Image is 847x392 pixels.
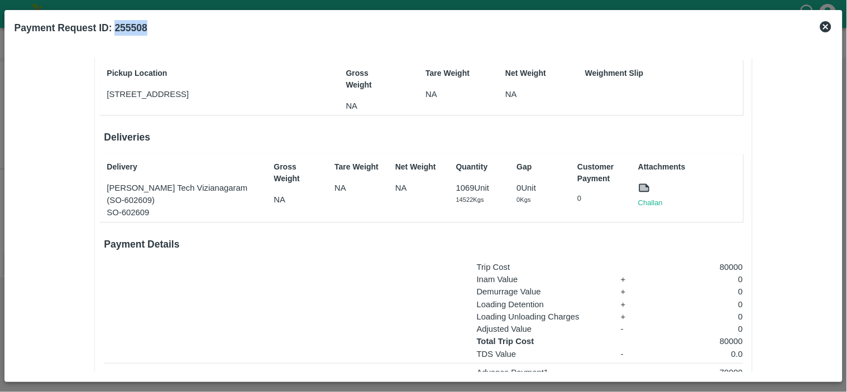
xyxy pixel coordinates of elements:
[477,261,610,273] p: Trip Cost
[107,67,315,79] p: Pickup Location
[477,348,610,360] p: TDS Value
[654,323,743,335] p: 0
[477,273,610,285] p: Inam Value
[456,196,484,203] span: 14522 Kgs
[15,22,147,33] b: Payment Request ID: 255508
[654,298,743,311] p: 0
[274,193,323,206] p: NA
[274,161,323,185] p: Gross Weight
[505,88,554,100] p: NA
[505,67,554,79] p: Net Weight
[621,348,643,360] p: -
[654,273,743,285] p: 0
[621,285,643,298] p: +
[334,182,383,194] p: NA
[621,273,643,285] p: +
[577,161,626,185] p: Customer Payment
[334,161,383,173] p: Tare Weight
[107,88,315,100] p: [STREET_ADDRESS]
[577,193,626,204] p: 0
[621,323,643,335] p: -
[346,67,395,91] p: Gross Weight
[425,67,474,79] p: Tare Weight
[425,88,474,100] p: NA
[585,67,740,79] p: Weighment Slip
[654,348,743,360] p: 0.0
[107,206,262,219] p: SO-602609
[346,100,395,112] p: NA
[477,298,610,311] p: Loading Detention
[638,197,663,209] a: Challan
[395,182,444,194] p: NA
[654,261,743,273] p: 80000
[517,182,566,194] p: 0 Unit
[517,161,566,173] p: Gap
[654,285,743,298] p: 0
[477,311,610,323] p: Loading Unloading Charges
[477,337,534,346] strong: Total Trip Cost
[517,196,531,203] span: 0 Kgs
[104,236,743,252] h6: Payment Details
[456,182,505,194] p: 1069 Unit
[477,285,610,298] p: Demurrage Value
[654,366,743,379] p: 79000
[638,161,740,173] p: Attachments
[477,323,610,335] p: Adjusted Value
[477,366,610,379] p: Advance Payment 1
[107,182,262,207] p: [PERSON_NAME] Tech Vizianagaram (SO-602609)
[654,311,743,323] p: 0
[456,161,505,173] p: Quantity
[621,311,643,323] p: +
[104,129,743,145] h6: Deliveries
[654,335,743,347] p: 80000
[621,298,643,311] p: +
[107,161,262,173] p: Delivery
[395,161,444,173] p: Net Weight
